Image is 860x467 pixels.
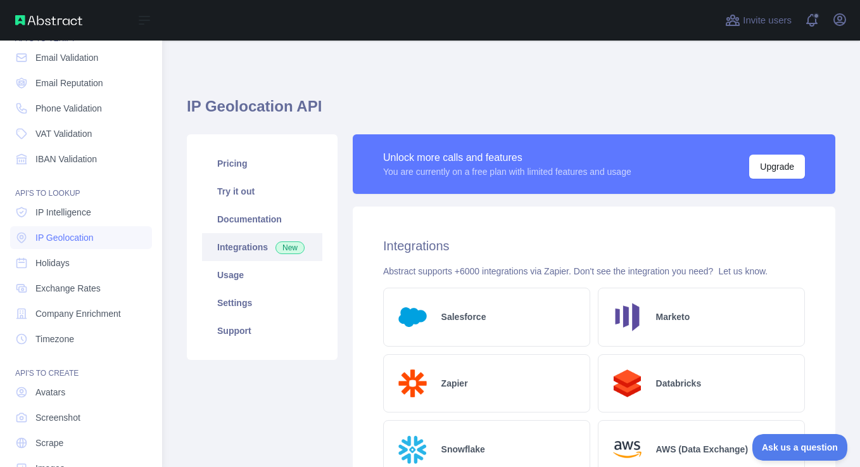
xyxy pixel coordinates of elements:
a: Holidays [10,252,152,274]
h2: AWS (Data Exchange) [656,443,748,456]
a: IBAN Validation [10,148,152,170]
span: Screenshot [35,411,80,424]
a: Usage [202,261,322,289]
img: Logo [609,365,646,402]
span: Phone Validation [35,102,102,115]
span: New [275,241,305,254]
a: IP Geolocation [10,226,152,249]
a: Screenshot [10,406,152,429]
span: IBAN Validation [35,153,97,165]
a: Try it out [202,177,322,205]
div: Abstract supports +6000 integrations via Zapier. Don't see the integration you need? [383,265,805,278]
a: Support [202,317,322,345]
a: Integrations New [202,233,322,261]
a: Phone Validation [10,97,152,120]
a: Pricing [202,150,322,177]
a: Avatars [10,381,152,404]
a: Company Enrichment [10,302,152,325]
a: Scrape [10,432,152,454]
h2: Snowflake [441,443,485,456]
span: Timezone [35,333,74,345]
img: Logo [394,298,431,336]
div: Unlock more calls and features [383,150,631,165]
h2: Databricks [656,377,702,390]
span: Holidays [35,257,70,269]
a: Settings [202,289,322,317]
h2: Marketo [656,310,690,323]
span: Email Validation [35,51,98,64]
span: Email Reputation [35,77,103,89]
a: VAT Validation [10,122,152,145]
span: Exchange Rates [35,282,101,295]
h2: Zapier [441,377,468,390]
h2: Integrations [383,237,805,255]
iframe: Toggle Customer Support [752,434,847,461]
a: Timezone [10,328,152,350]
div: API'S TO LOOKUP [10,173,152,198]
img: Logo [609,298,646,336]
div: You are currently on a free plan with limited features and usage [383,165,631,178]
span: Avatars [35,386,65,399]
img: Abstract API [15,15,82,25]
button: Invite users [723,10,794,30]
span: Scrape [35,437,63,449]
button: Upgrade [749,155,805,179]
h2: Salesforce [441,310,486,323]
span: IP Intelligence [35,206,91,219]
a: Email Validation [10,46,152,69]
a: Documentation [202,205,322,233]
h1: IP Geolocation API [187,96,835,127]
div: API'S TO CREATE [10,353,152,378]
span: Company Enrichment [35,307,121,320]
span: IP Geolocation [35,231,94,244]
img: Logo [394,365,431,402]
a: IP Intelligence [10,201,152,224]
a: Let us know. [718,266,768,276]
a: Email Reputation [10,72,152,94]
a: Exchange Rates [10,277,152,300]
span: Invite users [743,13,792,28]
span: VAT Validation [35,127,92,140]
